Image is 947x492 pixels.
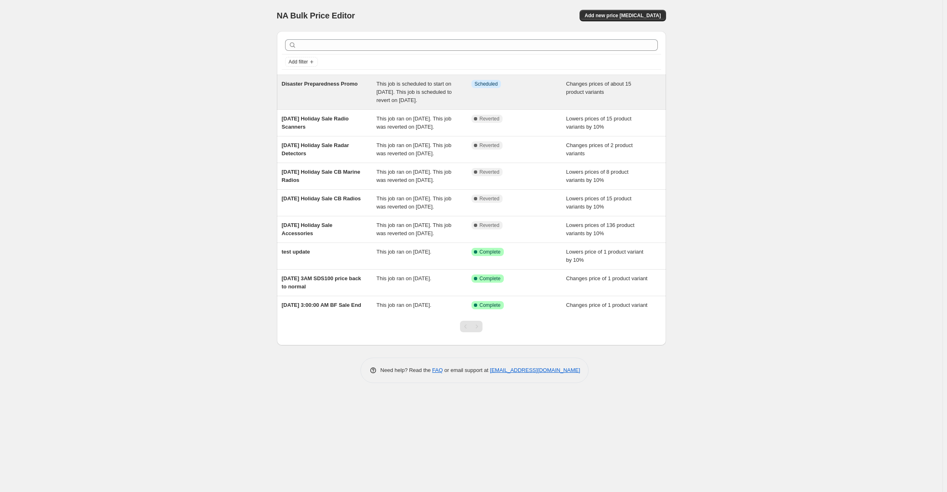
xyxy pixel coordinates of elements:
span: This job ran on [DATE]. [376,275,431,281]
button: Add filter [285,57,318,67]
span: Complete [480,249,501,255]
span: This job ran on [DATE]. This job was reverted on [DATE]. [376,222,451,236]
span: Disaster Preparedness Promo [282,81,358,87]
span: [DATE] 3AM SDS100 price back to normal [282,275,361,290]
span: [DATE] Holiday Sale CB Radios [282,195,361,202]
span: Reverted [480,222,500,229]
span: Need help? Read the [381,367,433,373]
span: Lowers prices of 8 product variants by 10% [566,169,628,183]
a: FAQ [432,367,443,373]
span: [DATE] Holiday Sale Accessories [282,222,333,236]
span: Lowers prices of 136 product variants by 10% [566,222,634,236]
a: [EMAIL_ADDRESS][DOMAIN_NAME] [490,367,580,373]
span: Add new price [MEDICAL_DATA] [585,12,661,19]
span: This job ran on [DATE]. This job was reverted on [DATE]. [376,142,451,156]
span: Lowers prices of 15 product variants by 10% [566,116,632,130]
span: This job ran on [DATE]. This job was reverted on [DATE]. [376,169,451,183]
span: This job ran on [DATE]. This job was reverted on [DATE]. [376,116,451,130]
span: Lowers prices of 15 product variants by 10% [566,195,632,210]
span: Reverted [480,195,500,202]
span: This job ran on [DATE]. [376,249,431,255]
span: Changes prices of 2 product variants [566,142,633,156]
span: [DATE] Holiday Sale Radar Detectors [282,142,349,156]
span: Changes price of 1 product variant [566,275,648,281]
span: This job ran on [DATE]. This job was reverted on [DATE]. [376,195,451,210]
span: Reverted [480,142,500,149]
span: NA Bulk Price Editor [277,11,355,20]
nav: Pagination [460,321,483,332]
span: or email support at [443,367,490,373]
span: Changes price of 1 product variant [566,302,648,308]
span: Add filter [289,59,308,65]
span: This job ran on [DATE]. [376,302,431,308]
span: Complete [480,302,501,308]
span: This job is scheduled to start on [DATE]. This job is scheduled to revert on [DATE]. [376,81,452,103]
span: test update [282,249,310,255]
span: [DATE] 3:00:00 AM BF Sale End [282,302,361,308]
span: Lowers price of 1 product variant by 10% [566,249,643,263]
span: [DATE] Holiday Sale Radio Scanners [282,116,349,130]
span: Reverted [480,116,500,122]
button: Add new price [MEDICAL_DATA] [580,10,666,21]
span: [DATE] Holiday Sale CB Marine Radios [282,169,360,183]
span: Scheduled [475,81,498,87]
span: Changes prices of about 15 product variants [566,81,631,95]
span: Complete [480,275,501,282]
span: Reverted [480,169,500,175]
